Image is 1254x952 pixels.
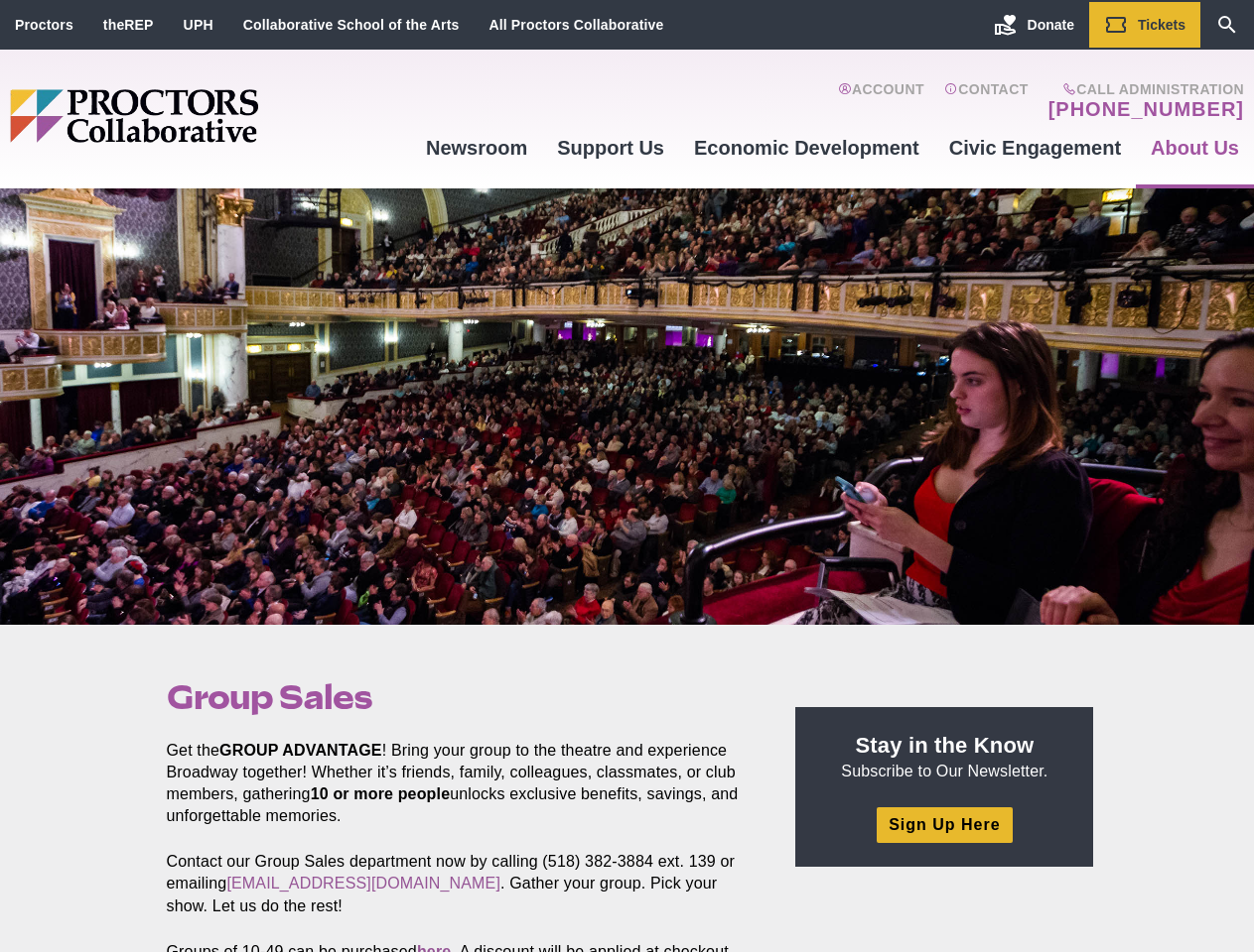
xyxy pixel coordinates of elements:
[1136,121,1254,175] a: About Us
[1048,97,1244,121] a: [PHONE_NUMBER]
[1138,17,1185,33] span: Tickets
[103,17,154,33] a: theREP
[184,17,213,33] a: UPH
[944,81,1029,121] a: Contact
[167,740,751,827] p: Get the ! Bring your group to the theatre and experience Broadway together! Whether it’s friends,...
[1089,2,1200,48] a: Tickets
[1043,81,1244,97] span: Call Administration
[167,678,751,716] h1: Group Sales
[838,81,924,121] a: Account
[226,875,500,892] a: [EMAIL_ADDRESS][DOMAIN_NAME]
[15,17,73,33] a: Proctors
[10,89,411,143] img: Proctors logo
[219,742,382,759] strong: GROUP ADVANTAGE
[243,17,460,33] a: Collaborative School of the Arts
[1028,17,1074,33] span: Donate
[979,2,1089,48] a: Donate
[934,121,1136,175] a: Civic Engagement
[411,121,542,175] a: Newsroom
[488,17,663,33] a: All Proctors Collaborative
[1200,2,1254,48] a: Search
[542,121,679,175] a: Support Us
[877,807,1012,842] a: Sign Up Here
[679,121,934,175] a: Economic Development
[819,731,1069,782] p: Subscribe to Our Newsletter.
[856,733,1035,758] strong: Stay in the Know
[311,785,451,802] strong: 10 or more people
[167,851,751,916] p: Contact our Group Sales department now by calling (518) 382-3884 ext. 139 or emailing . Gather yo...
